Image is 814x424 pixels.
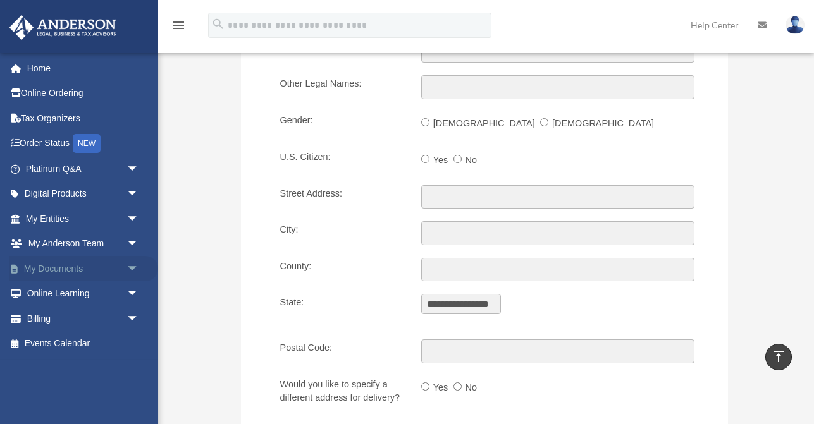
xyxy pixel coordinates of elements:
[9,106,158,131] a: Tax Organizers
[126,181,152,207] span: arrow_drop_down
[126,281,152,307] span: arrow_drop_down
[126,256,152,282] span: arrow_drop_down
[274,294,411,327] label: State:
[126,206,152,232] span: arrow_drop_down
[765,344,792,370] a: vertical_align_top
[126,231,152,257] span: arrow_drop_down
[9,181,158,207] a: Digital Productsarrow_drop_down
[211,17,225,31] i: search
[9,56,158,81] a: Home
[171,18,186,33] i: menu
[9,281,158,306] a: Online Learningarrow_drop_down
[6,15,120,40] img: Anderson Advisors Platinum Portal
[462,378,483,398] label: No
[73,134,101,153] div: NEW
[9,331,158,356] a: Events Calendar
[548,114,659,134] label: [DEMOGRAPHIC_DATA]
[126,156,152,182] span: arrow_drop_down
[429,150,453,171] label: Yes
[9,131,158,157] a: Order StatusNEW
[9,206,158,231] a: My Entitiesarrow_drop_down
[274,185,411,209] label: Street Address:
[9,156,158,181] a: Platinum Q&Aarrow_drop_down
[429,114,540,134] label: [DEMOGRAPHIC_DATA]
[171,22,186,33] a: menu
[9,231,158,257] a: My Anderson Teamarrow_drop_down
[274,148,411,173] label: U.S. Citizen:
[274,339,411,363] label: Postal Code:
[9,306,158,331] a: Billingarrow_drop_down
[462,150,483,171] label: No
[274,376,411,407] label: Would you like to specify a different address for delivery?
[429,378,453,398] label: Yes
[126,306,152,332] span: arrow_drop_down
[274,221,411,245] label: City:
[771,349,786,364] i: vertical_align_top
[9,81,158,106] a: Online Ordering
[274,75,411,99] label: Other Legal Names:
[274,112,411,136] label: Gender:
[786,16,805,34] img: User Pic
[274,258,411,282] label: County:
[9,256,158,281] a: My Documentsarrow_drop_down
